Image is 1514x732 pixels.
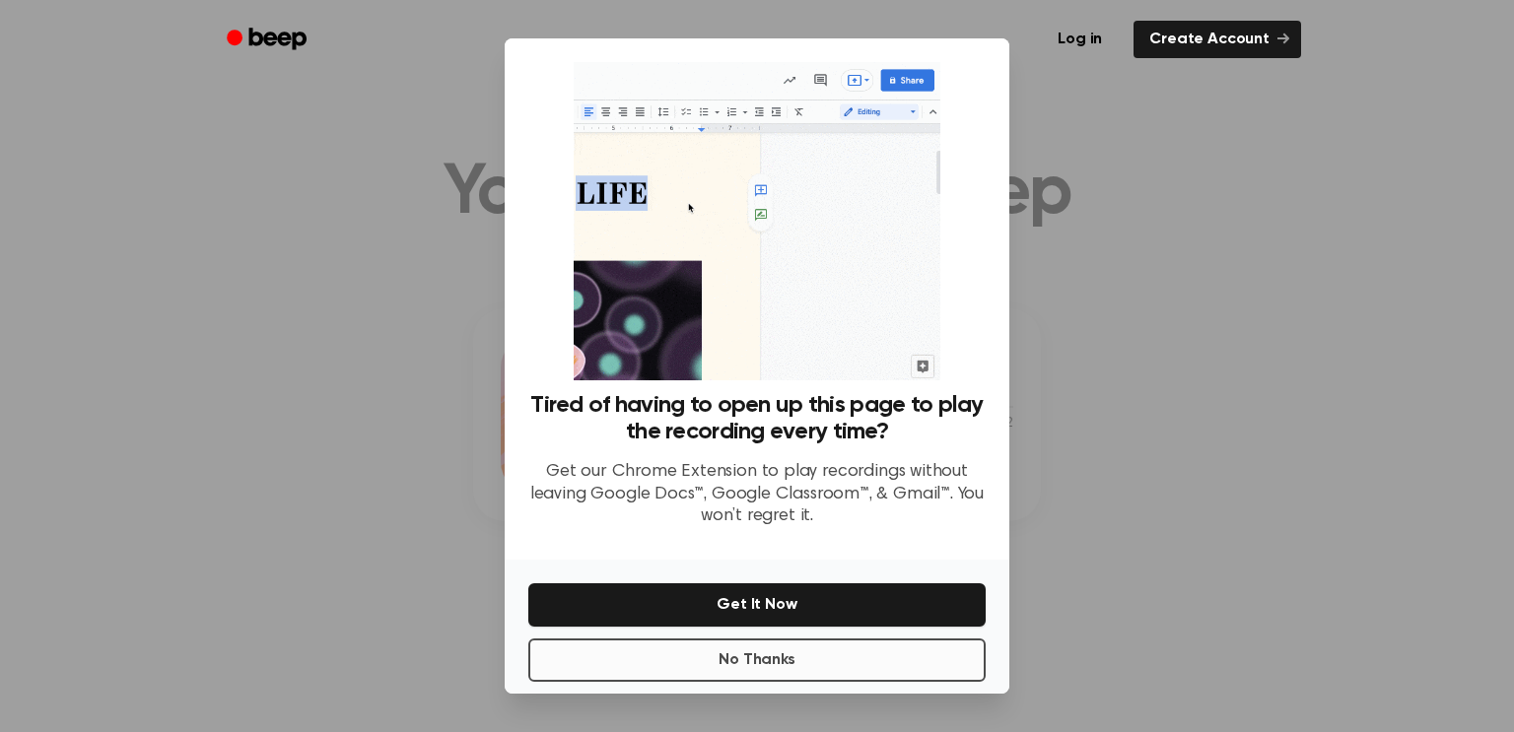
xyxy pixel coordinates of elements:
[528,461,986,528] p: Get our Chrome Extension to play recordings without leaving Google Docs™, Google Classroom™, & Gm...
[1134,21,1301,58] a: Create Account
[213,21,324,59] a: Beep
[574,62,939,380] img: Beep extension in action
[1038,17,1122,62] a: Log in
[528,583,986,627] button: Get It Now
[528,638,986,682] button: No Thanks
[528,392,986,445] h3: Tired of having to open up this page to play the recording every time?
